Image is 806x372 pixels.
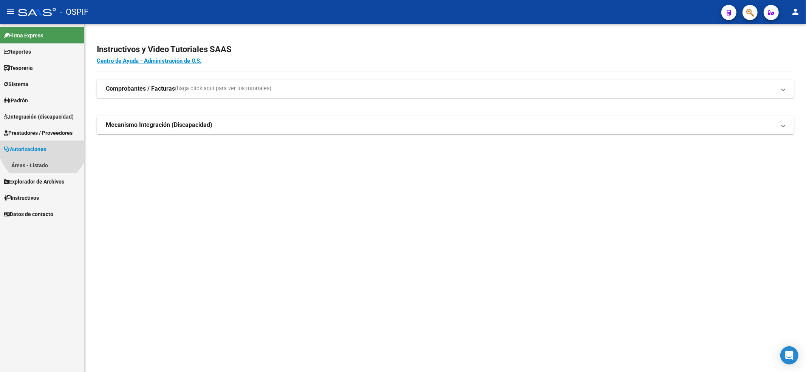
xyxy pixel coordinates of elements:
span: Reportes [4,48,31,56]
span: Tesorería [4,64,33,72]
span: Datos de contacto [4,210,53,218]
span: Integración (discapacidad) [4,113,74,121]
span: Instructivos [4,194,39,202]
strong: Mecanismo Integración (Discapacidad) [106,121,212,129]
span: Sistema [4,80,28,88]
strong: Comprobantes / Facturas [106,85,175,93]
span: (haga click aquí para ver los tutoriales) [175,85,271,93]
a: Centro de Ayuda - Administración de O.S. [97,57,201,64]
span: - OSPIF [60,4,88,20]
span: Explorador de Archivos [4,178,64,186]
mat-expansion-panel-header: Mecanismo Integración (Discapacidad) [97,116,794,134]
h2: Instructivos y Video Tutoriales SAAS [97,42,794,57]
mat-icon: menu [6,7,15,16]
mat-icon: person [791,7,800,16]
span: Firma Express [4,31,43,40]
span: Prestadores / Proveedores [4,129,73,137]
div: Open Intercom Messenger [780,346,798,364]
span: Padrón [4,96,28,105]
span: Autorizaciones [4,145,46,153]
mat-expansion-panel-header: Comprobantes / Facturas(haga click aquí para ver los tutoriales) [97,80,794,98]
